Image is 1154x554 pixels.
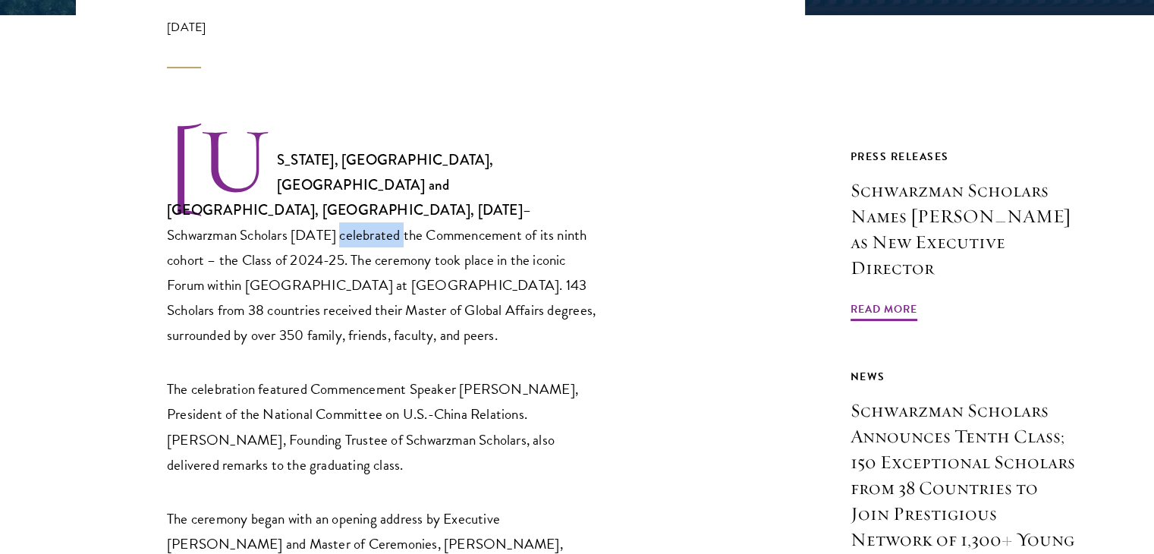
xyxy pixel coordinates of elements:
[851,300,917,323] span: Read More
[851,147,1078,323] a: Press Releases Schwarzman Scholars Names [PERSON_NAME] as New Executive Director Read More
[167,18,599,68] div: [DATE]
[851,367,1078,386] div: News
[167,376,599,477] p: The celebration featured Commencement Speaker [PERSON_NAME], President of the National Committee ...
[851,147,1078,166] div: Press Releases
[851,178,1078,281] h3: Schwarzman Scholars Names [PERSON_NAME] as New Executive Director
[167,150,523,220] strong: [US_STATE], [GEOGRAPHIC_DATA], [GEOGRAPHIC_DATA] and [GEOGRAPHIC_DATA], [GEOGRAPHIC_DATA], [DATE]
[167,125,599,348] p: – Schwarzman Scholars [DATE] celebrated the Commencement of its ninth cohort – the Class of 2024-...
